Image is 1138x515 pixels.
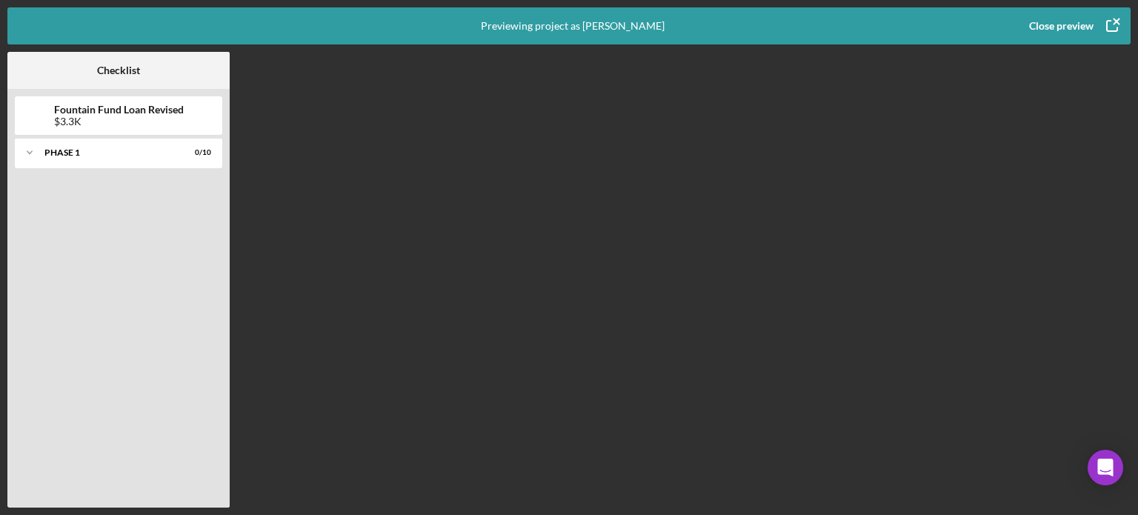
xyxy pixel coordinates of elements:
b: Checklist [97,64,140,76]
div: Close preview [1029,11,1094,41]
div: Phase 1 [44,148,174,157]
b: Fountain Fund Loan Revised [54,104,184,116]
div: 0 / 10 [184,148,211,157]
button: Close preview [1014,11,1131,41]
div: $3.3K [54,116,184,127]
div: Previewing project as [PERSON_NAME] [481,7,665,44]
div: Open Intercom Messenger [1088,450,1123,485]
